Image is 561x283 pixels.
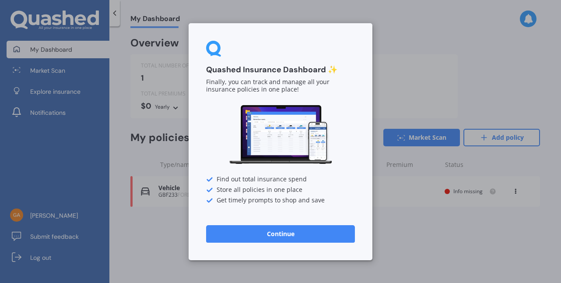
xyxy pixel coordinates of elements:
h3: Quashed Insurance Dashboard ✨ [206,65,355,75]
button: Continue [206,225,355,242]
img: Dashboard [228,104,333,166]
div: Store all policies in one place [206,186,355,193]
p: Finally, you can track and manage all your insurance policies in one place! [206,78,355,93]
div: Get timely prompts to shop and save [206,197,355,204]
div: Find out total insurance spend [206,176,355,183]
